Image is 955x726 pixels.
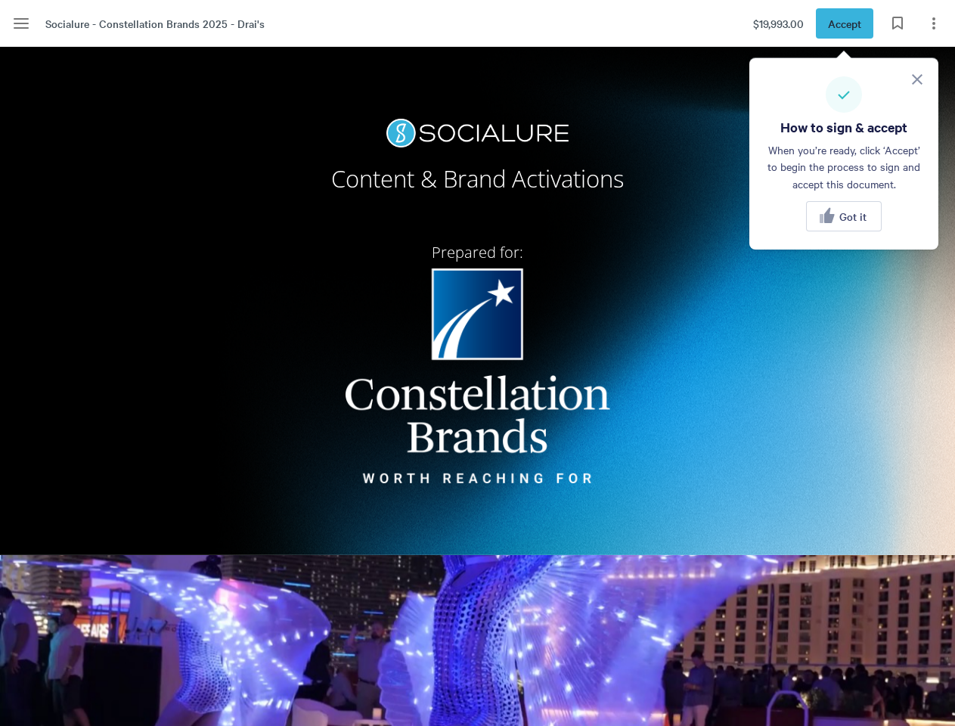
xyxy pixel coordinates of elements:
button: Got it [806,201,882,231]
img: ozqhR0JDEw7VX9owerG_lp_gGVSdLUrAQSWNBA.png [386,119,569,148]
h2: Prepared for: [173,233,782,268]
img: KO5diJe2aay21ujv8TNwdP41y_ukPiu_h8I87Q.png [346,268,610,483]
button: Menu [6,8,36,39]
span: Got it [839,210,867,222]
button: Page options [919,8,949,39]
h5: How to sign & accept [780,119,907,135]
span: $19,993.00 [753,15,804,32]
h2: Content & Brand Activations [173,147,782,203]
span: Socialure - Constellation Brands 2025 - Drai's [45,15,265,32]
button: Accept [816,8,873,39]
span: Accept [828,15,861,32]
span: When you’re ready, click ‘Accept’ to begin the process to sign and accept this document. [767,141,920,192]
